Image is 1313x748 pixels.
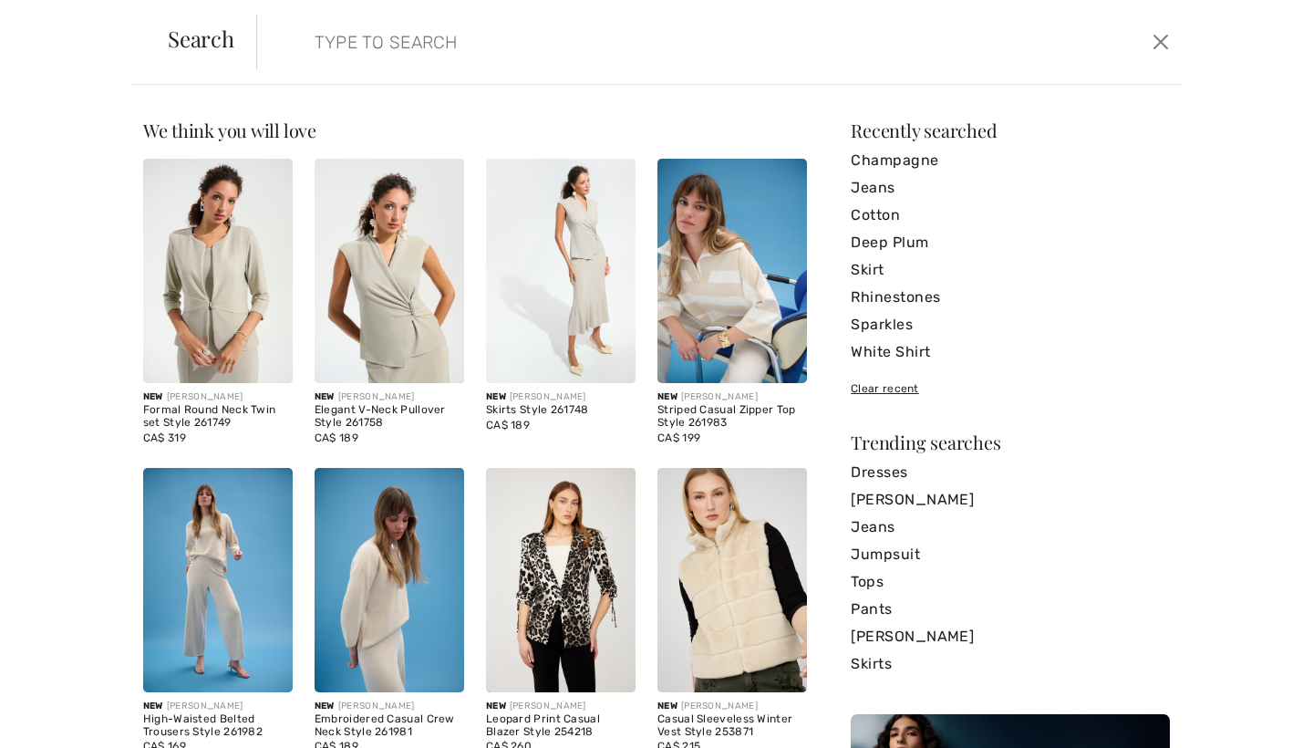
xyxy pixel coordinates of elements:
div: Formal Round Neck Twin set Style 261749 [143,404,293,430]
a: Dresses [851,459,1170,486]
a: Tops [851,568,1170,596]
a: Jeans [851,514,1170,541]
span: New [486,391,506,402]
span: CA$ 319 [143,431,186,444]
div: Trending searches [851,433,1170,452]
span: New [143,391,163,402]
div: [PERSON_NAME] [657,390,807,404]
span: New [315,391,335,402]
span: CA$ 199 [657,431,700,444]
a: White Shirt [851,338,1170,366]
div: Clear recent [851,380,1170,397]
div: [PERSON_NAME] [315,390,464,404]
a: Jumpsuit [851,541,1170,568]
a: Cotton [851,202,1170,229]
div: High-Waisted Belted Trousers Style 261982 [143,713,293,739]
div: [PERSON_NAME] [143,390,293,404]
a: Pants [851,596,1170,623]
a: [PERSON_NAME] [851,623,1170,650]
div: [PERSON_NAME] [486,390,636,404]
a: Champagne [851,147,1170,174]
span: New [315,701,335,712]
img: Joseph Ribkoff Skirts Style 261748. Champagne 171 [486,159,636,383]
a: [PERSON_NAME] [851,486,1170,514]
a: Skirt [851,256,1170,284]
img: Casual Sleeveless Winter Vest Style 253871. Champagne [657,468,807,692]
a: Sparkles [851,311,1170,338]
span: Help [42,13,79,29]
div: Recently searched [851,121,1170,140]
div: Casual Sleeveless Winter Vest Style 253871 [657,713,807,739]
span: New [657,391,677,402]
span: New [143,701,163,712]
img: Formal Round Neck Twin set Style 261749. Champagne 171 [143,159,293,383]
img: High-Waisted Belted Trousers Style 261982. Birch melange [143,468,293,692]
span: New [486,701,506,712]
a: Skirts [851,650,1170,678]
a: Jeans [851,174,1170,202]
div: [PERSON_NAME] [486,700,636,713]
button: Close [1147,27,1174,57]
div: Leopard Print Casual Blazer Style 254218 [486,713,636,739]
div: [PERSON_NAME] [143,700,293,713]
span: We think you will love [143,118,316,142]
div: Skirts Style 261748 [486,404,636,417]
div: [PERSON_NAME] [315,700,464,713]
img: Leopard Print Casual Blazer Style 254218. Beige/Black [486,468,636,692]
img: Elegant V-Neck Pullover Style 261758. Champagne 171 [315,159,464,383]
span: CA$ 189 [315,431,358,444]
div: [PERSON_NAME] [657,700,807,713]
a: Deep Plum [851,229,1170,256]
img: Embroidered Casual Crew Neck Style 261981. Birch melange [315,468,464,692]
div: Elegant V-Neck Pullover Style 261758 [315,404,464,430]
div: Embroidered Casual Crew Neck Style 261981 [315,713,464,739]
span: CA$ 189 [486,419,530,431]
span: Search [168,27,234,49]
span: New [657,701,677,712]
img: Striped Casual Zipper Top Style 261983. Birch melange/winter white [657,159,807,383]
input: TYPE TO SEARCH [301,15,936,69]
a: Rhinestones [851,284,1170,311]
div: Striped Casual Zipper Top Style 261983 [657,404,807,430]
